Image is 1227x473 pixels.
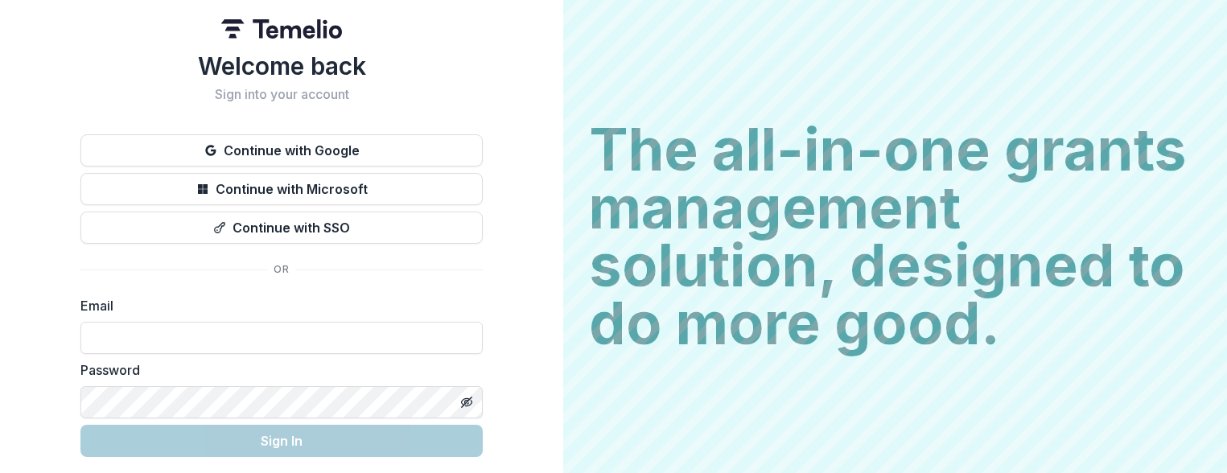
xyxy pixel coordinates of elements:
button: Toggle password visibility [454,389,480,415]
label: Email [80,296,473,315]
button: Continue with Google [80,134,483,167]
img: Temelio [221,19,342,39]
h1: Welcome back [80,51,483,80]
button: Continue with SSO [80,212,483,244]
button: Sign In [80,425,483,457]
button: Continue with Microsoft [80,173,483,205]
label: Password [80,360,473,380]
h2: Sign into your account [80,87,483,102]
